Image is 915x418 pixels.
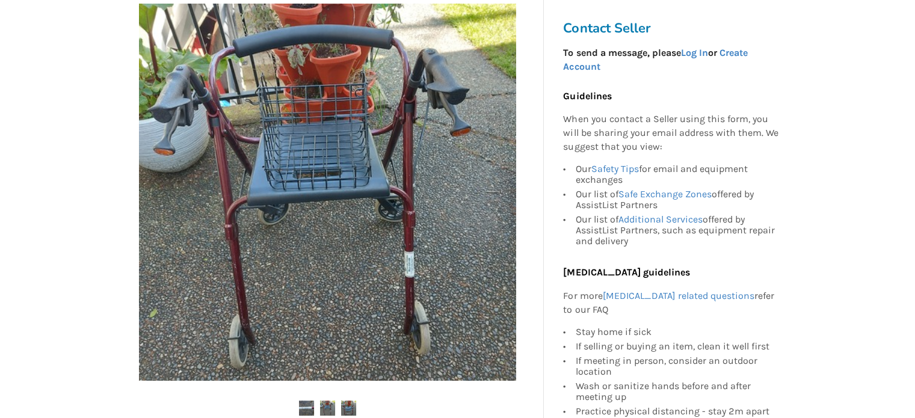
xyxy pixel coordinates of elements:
div: Our list of offered by AssistList Partners [575,187,778,212]
h3: Contact Seller [563,20,784,37]
a: Log In [680,47,707,58]
p: When you contact a Seller using this form, you will be sharing your email address with them. We s... [563,113,778,155]
b: [MEDICAL_DATA] guidelines [563,266,689,278]
p: For more refer to our FAQ [563,289,778,317]
b: Guidelines [563,90,611,102]
img: freedom plus 4200 walker -walker-mobility-vancouver-assistlist-listing [341,401,356,416]
div: Wash or sanitize hands before and after meeting up [575,379,778,404]
img: freedom plus 4200 walker -walker-mobility-vancouver-assistlist-listing [320,401,335,416]
a: Safety Tips [591,163,638,174]
div: If selling or buying an item, clean it well first [575,339,778,354]
div: Stay home if sick [575,327,778,339]
div: Our list of offered by AssistList Partners, such as equipment repair and delivery [575,212,778,247]
div: If meeting in person, consider an outdoor location [575,354,778,379]
a: Additional Services [618,214,702,225]
strong: To send a message, please or [563,47,747,72]
img: freedom plus 4200 walker -walker-mobility-vancouver-assistlist-listing [299,401,314,416]
a: Safe Exchange Zones [618,188,711,200]
div: Our for email and equipment exchanges [575,164,778,187]
a: [MEDICAL_DATA] related questions [602,290,754,301]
